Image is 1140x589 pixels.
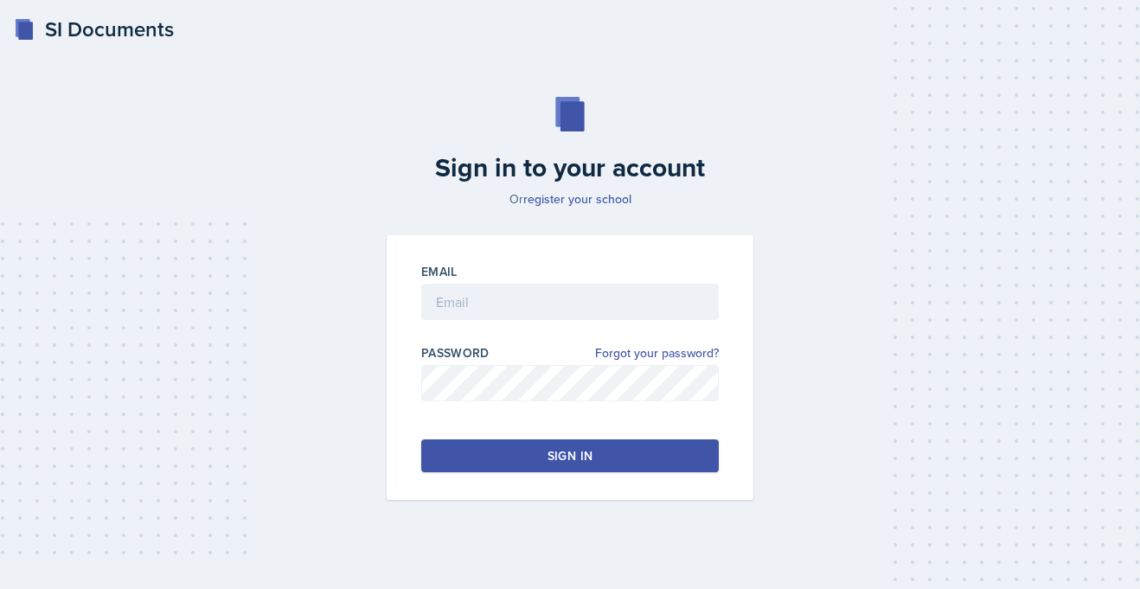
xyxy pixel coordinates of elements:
[548,447,592,464] div: Sign in
[421,284,719,320] input: Email
[523,190,631,208] a: register your school
[14,14,174,45] a: SI Documents
[421,439,719,472] button: Sign in
[376,190,764,208] p: Or
[421,263,458,280] label: Email
[376,152,764,183] h2: Sign in to your account
[421,344,490,362] label: Password
[595,344,719,362] a: Forgot your password?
